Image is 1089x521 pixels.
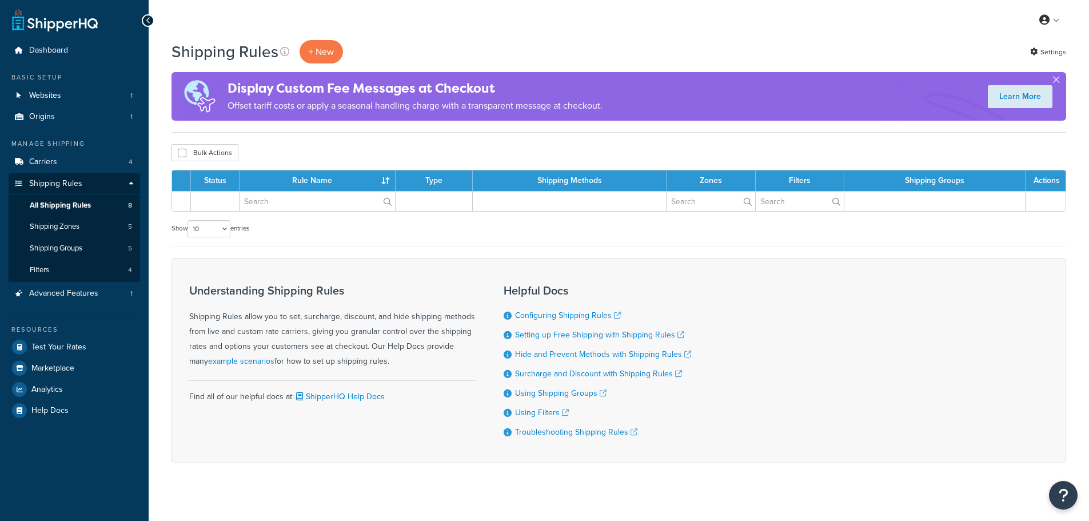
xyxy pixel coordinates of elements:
[171,220,249,237] label: Show entries
[171,72,228,121] img: duties-banner-06bc72dcb5fe05cb3f9472aba00be2ae8eb53ab6f0d8bb03d382ba314ac3c341.png
[189,284,475,369] div: Shipping Rules allow you to set, surcharge, discount, and hide shipping methods from live and cus...
[9,337,140,357] a: Test Your Rates
[9,238,140,259] li: Shipping Groups
[31,406,69,416] span: Help Docs
[9,260,140,281] a: Filters 4
[844,170,1026,191] th: Shipping Groups
[30,201,91,210] span: All Shipping Rules
[667,170,756,191] th: Zones
[29,157,57,167] span: Carriers
[1030,44,1066,60] a: Settings
[9,216,140,237] li: Shipping Zones
[9,283,140,304] a: Advanced Features 1
[188,220,230,237] select: Showentries
[189,284,475,297] h3: Understanding Shipping Rules
[9,152,140,173] a: Carriers 4
[300,40,343,63] p: + New
[228,79,603,98] h4: Display Custom Fee Messages at Checkout
[9,283,140,304] li: Advanced Features
[9,400,140,421] a: Help Docs
[128,201,132,210] span: 8
[31,364,74,373] span: Marketplace
[30,244,82,253] span: Shipping Groups
[191,170,240,191] th: Status
[396,170,473,191] th: Type
[29,91,61,101] span: Websites
[9,73,140,82] div: Basic Setup
[9,152,140,173] li: Carriers
[9,216,140,237] a: Shipping Zones 5
[1049,481,1078,510] button: Open Resource Center
[515,348,691,360] a: Hide and Prevent Methods with Shipping Rules
[31,343,86,352] span: Test Your Rates
[29,289,98,299] span: Advanced Features
[294,391,385,403] a: ShipperHQ Help Docs
[171,144,238,161] button: Bulk Actions
[12,9,98,31] a: ShipperHQ Home
[129,157,133,167] span: 4
[189,380,475,404] div: Find all of our helpful docs at:
[228,98,603,114] p: Offset tariff costs or apply a seasonal handling charge with a transparent message at checkout.
[128,244,132,253] span: 5
[504,284,691,297] h3: Helpful Docs
[9,139,140,149] div: Manage Shipping
[9,106,140,128] a: Origins 1
[9,195,140,216] a: All Shipping Rules 8
[667,192,755,211] input: Search
[756,192,844,211] input: Search
[9,85,140,106] li: Websites
[9,379,140,400] a: Analytics
[130,112,133,122] span: 1
[9,106,140,128] li: Origins
[515,407,569,419] a: Using Filters
[9,173,140,194] a: Shipping Rules
[29,179,82,189] span: Shipping Rules
[9,195,140,216] li: All Shipping Rules
[128,265,132,275] span: 4
[515,309,621,321] a: Configuring Shipping Rules
[9,358,140,379] a: Marketplace
[473,170,667,191] th: Shipping Methods
[515,368,682,380] a: Surcharge and Discount with Shipping Rules
[240,192,395,211] input: Search
[171,41,278,63] h1: Shipping Rules
[240,170,396,191] th: Rule Name
[756,170,844,191] th: Filters
[208,355,274,367] a: example scenarios
[9,40,140,61] a: Dashboard
[1026,170,1066,191] th: Actions
[9,325,140,335] div: Resources
[130,289,133,299] span: 1
[515,387,607,399] a: Using Shipping Groups
[9,173,140,282] li: Shipping Rules
[9,85,140,106] a: Websites 1
[30,265,49,275] span: Filters
[9,238,140,259] a: Shipping Groups 5
[29,112,55,122] span: Origins
[29,46,68,55] span: Dashboard
[130,91,133,101] span: 1
[515,329,684,341] a: Setting up Free Shipping with Shipping Rules
[515,426,637,438] a: Troubleshooting Shipping Rules
[988,85,1052,108] a: Learn More
[9,260,140,281] li: Filters
[128,222,132,232] span: 5
[30,222,79,232] span: Shipping Zones
[31,385,63,395] span: Analytics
